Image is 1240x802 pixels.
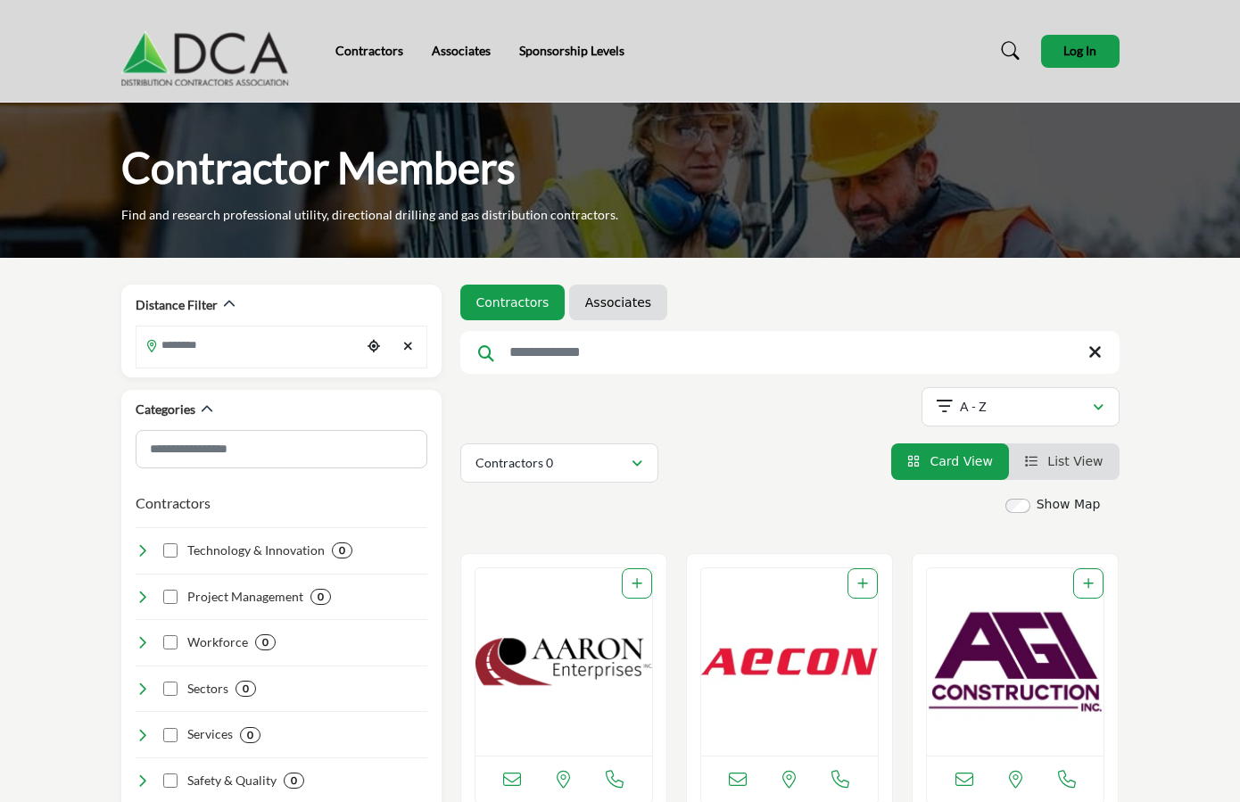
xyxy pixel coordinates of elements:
input: Select Sectors checkbox [163,682,178,696]
input: Select Services checkbox [163,728,178,742]
h2: Distance Filter [136,296,218,314]
li: List View [1009,443,1120,480]
div: Choose your current location [360,327,386,366]
input: Search Category [136,430,427,468]
span: Card View [930,454,992,468]
input: Search Keyword [460,331,1120,374]
label: Show Map [1037,495,1101,514]
h1: Contractor Members [121,140,516,195]
p: Contractors 0 [475,454,553,472]
span: Log In [1063,43,1096,58]
li: Card View [891,443,1009,480]
p: A - Z [960,398,987,416]
a: Search [984,37,1031,65]
b: 0 [262,636,269,649]
p: Find and research professional utility, directional drilling and gas distribution contractors. [121,206,618,224]
img: Aaron Enterprises Inc. [475,568,652,756]
input: Search Location [136,327,361,362]
a: Contractors [335,43,403,58]
input: Select Safety & Quality checkbox [163,773,178,788]
input: Select Project Management checkbox [163,590,178,604]
div: 0 Results For Sectors [236,681,256,697]
input: Select Workforce checkbox [163,635,178,649]
input: Select Technology & Innovation checkbox [163,543,178,558]
a: Open Listing in new tab [475,568,652,756]
h4: Safety & Quality: Unwavering commitment to ensuring the highest standards of safety, compliance, ... [187,772,277,790]
div: 0 Results For Project Management [310,589,331,605]
div: 0 Results For Workforce [255,634,276,650]
a: Add To List [857,576,868,591]
b: 0 [318,591,324,603]
div: 0 Results For Technology & Innovation [332,542,352,558]
b: 0 [339,544,345,557]
b: 0 [291,774,297,787]
button: Contractors [136,492,211,514]
b: 0 [247,729,253,741]
a: Add To List [1083,576,1094,591]
img: AECON Group Inc. [701,568,878,756]
h4: Technology & Innovation: Leveraging cutting-edge tools, systems, and processes to optimize effici... [187,542,325,559]
img: AGI Construction Inc. [927,568,1104,756]
h2: Categories [136,401,195,418]
h4: Sectors: Serving multiple industries, including oil & gas, water, sewer, electric power, and tele... [187,680,228,698]
h4: Workforce: Skilled, experienced, and diverse professionals dedicated to excellence in all aspects... [187,633,248,651]
a: Open Listing in new tab [701,568,878,756]
a: View List [1025,454,1104,468]
a: Open Listing in new tab [927,568,1104,756]
button: Contractors 0 [460,443,658,483]
div: 0 Results For Services [240,727,260,743]
a: Associates [585,294,651,311]
h4: Project Management: Effective planning, coordination, and oversight to deliver projects on time, ... [187,588,303,606]
img: Site Logo [121,15,298,87]
a: Associates [432,43,491,58]
b: 0 [243,682,249,695]
div: Clear search location [395,327,421,366]
button: A - Z [922,387,1120,426]
a: View Card [907,454,993,468]
a: Contractors [476,294,550,311]
button: Log In [1041,35,1120,68]
span: List View [1047,454,1103,468]
a: Sponsorship Levels [519,43,624,58]
div: 0 Results For Safety & Quality [284,773,304,789]
h4: Services: Comprehensive offerings for pipeline construction, maintenance, and repair across vario... [187,725,233,743]
a: Add To List [632,576,642,591]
